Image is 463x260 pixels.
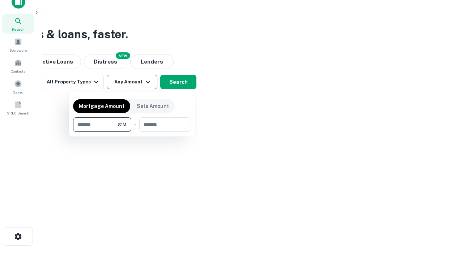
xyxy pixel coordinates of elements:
iframe: Chat Widget [427,202,463,237]
span: $1M [118,121,126,128]
div: - [134,117,136,132]
p: Mortgage Amount [79,102,124,110]
p: Sale Amount [137,102,169,110]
